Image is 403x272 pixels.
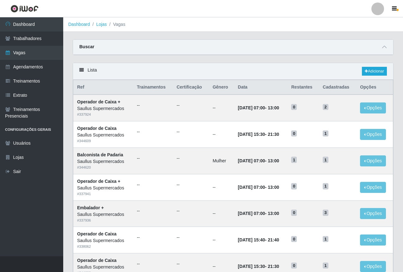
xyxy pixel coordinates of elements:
[360,102,386,113] button: Opções
[291,236,297,242] span: 0
[209,174,234,200] td: --
[209,148,234,174] td: Mulher
[238,105,279,110] strong: -
[79,44,94,49] strong: Buscar
[177,182,205,188] ul: --
[77,211,129,218] div: Saullus Supermercados
[268,264,279,269] time: 21:30
[209,227,234,253] td: --
[323,263,328,269] span: 1
[238,158,265,163] time: [DATE] 07:00
[133,80,173,95] th: Trainamentos
[137,208,169,214] ul: --
[238,185,279,190] strong: -
[319,80,356,95] th: Cadastradas
[291,104,297,110] span: 0
[238,264,279,269] strong: -
[323,183,328,189] span: 1
[107,21,125,28] li: Vagas
[177,261,205,267] ul: --
[323,210,328,216] span: 3
[234,80,288,95] th: Data
[77,152,123,157] strong: Balconista de Padaria
[137,182,169,188] ul: --
[238,211,265,216] time: [DATE] 07:00
[77,244,129,249] div: # 338062
[291,263,297,269] span: 0
[77,179,120,184] strong: Operador de Caixa +
[268,158,279,163] time: 13:00
[268,105,279,110] time: 13:00
[268,211,279,216] time: 13:00
[362,67,387,76] a: Adicionar
[238,211,279,216] strong: -
[137,102,169,109] ul: --
[268,132,279,137] time: 21:30
[77,231,117,236] strong: Operador de Caixa
[77,132,129,138] div: Saullus Supermercados
[209,95,234,121] td: --
[77,218,129,223] div: # 337936
[360,234,386,246] button: Opções
[77,258,117,263] strong: Operador de Caixa
[77,112,129,117] div: # 337924
[177,102,205,109] ul: --
[77,99,120,104] strong: Operador de Caixa +
[77,264,129,270] div: Saullus Supermercados
[137,234,169,241] ul: --
[238,185,265,190] time: [DATE] 07:00
[238,158,279,163] strong: -
[291,183,297,189] span: 0
[238,132,265,137] time: [DATE] 15:30
[73,63,393,80] div: Lista
[209,121,234,148] td: --
[96,22,107,27] a: Lojas
[209,80,234,95] th: Gênero
[77,165,129,170] div: # 344620
[77,105,129,112] div: Saullus Supermercados
[360,261,386,272] button: Opções
[209,200,234,227] td: --
[356,80,393,95] th: Opções
[137,129,169,135] ul: --
[238,237,279,242] strong: -
[291,130,297,137] span: 0
[323,236,328,242] span: 1
[291,210,297,216] span: 0
[238,105,265,110] time: [DATE] 07:00
[77,237,129,244] div: Saullus Supermercados
[323,130,328,137] span: 1
[238,132,279,137] strong: -
[360,155,386,166] button: Opções
[177,234,205,241] ul: --
[177,155,205,162] ul: --
[63,17,403,32] nav: breadcrumb
[268,237,279,242] time: 21:40
[77,185,129,191] div: Saullus Supermercados
[238,264,265,269] time: [DATE] 15:30
[173,80,209,95] th: Certificação
[77,158,129,165] div: Saullus Supermercados
[177,129,205,135] ul: --
[360,129,386,140] button: Opções
[73,80,133,95] th: Ref
[77,191,129,197] div: # 337941
[137,261,169,267] ul: --
[291,157,297,163] span: 1
[177,208,205,214] ul: --
[238,237,265,242] time: [DATE] 15:40
[77,126,117,131] strong: Operador de Caixa
[323,157,328,163] span: 1
[360,182,386,193] button: Opções
[287,80,319,95] th: Restantes
[77,138,129,144] div: # 344609
[137,155,169,162] ul: --
[360,208,386,219] button: Opções
[268,185,279,190] time: 13:00
[77,205,104,210] strong: Embalador +
[10,5,39,13] img: CoreUI Logo
[323,104,328,110] span: 2
[68,22,90,27] a: Dashboard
